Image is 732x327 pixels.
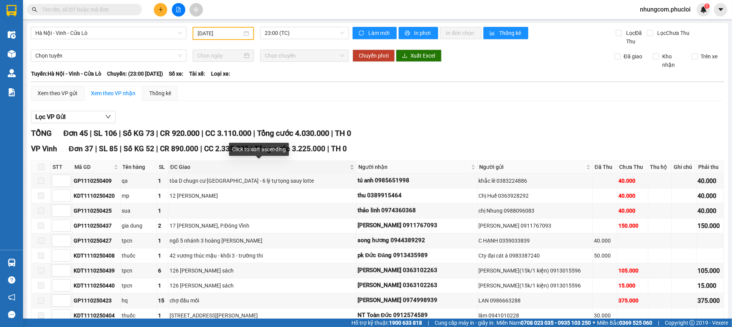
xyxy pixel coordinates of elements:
[435,319,495,327] span: Cung cấp máy in - giấy in:
[122,206,155,215] div: sua
[714,3,727,17] button: caret-down
[648,161,672,173] th: Thu hộ
[8,294,15,301] span: notification
[358,311,476,320] div: NT Toàn Đức 0912574589
[170,221,355,230] div: 17 [PERSON_NAME], P.Đông Vĩnh
[158,177,167,185] div: 1
[351,319,422,327] span: Hỗ trợ kỹ thuật:
[619,320,652,326] strong: 0369 525 060
[170,251,355,260] div: 42 vương thúc mậu - khối 3 - trường thi
[32,7,37,12] span: search
[190,3,203,17] button: aim
[31,144,57,153] span: VP Vinh
[479,296,591,305] div: LAN 0986663288
[253,129,255,138] span: |
[120,144,122,153] span: |
[327,144,329,153] span: |
[654,29,691,37] span: Lọc Chưa Thu
[335,129,351,138] span: TH 0
[35,27,182,39] span: Hà Nội - Vinh - Cửa Lò
[593,321,595,324] span: ⚪️
[73,188,120,203] td: KDT1110250420
[176,7,181,12] span: file-add
[211,69,230,78] span: Loại xe:
[593,161,618,173] th: Đã Thu
[122,177,155,185] div: qa
[90,129,92,138] span: |
[158,221,167,230] div: 2
[73,203,120,218] td: GP1110250425
[483,27,528,39] button: bar-chartThống kê
[358,221,476,230] div: [PERSON_NAME] 0911767093
[619,192,647,200] div: 40.000
[170,177,355,185] div: tòa D chugn cư [GEOGRAPHIC_DATA] - 6 lý tự tọng sauy lotte
[122,296,155,305] div: hq
[672,161,697,173] th: Ghi chú
[169,69,183,78] span: Số xe:
[74,192,119,200] div: KDT1110250420
[479,311,591,320] div: lâm 0941010228
[158,296,167,305] div: 15
[122,221,155,230] div: gia dung
[659,52,686,69] span: Kho nhận
[122,251,155,260] div: thuốc
[402,53,407,59] span: download
[69,144,93,153] span: Đơn 37
[618,161,648,173] th: Chưa Thu
[440,27,482,39] button: In đơn chọn
[265,27,344,39] span: 23:00 (TC)
[95,144,97,153] span: |
[706,3,708,9] span: 1
[698,176,722,186] div: 40.000
[73,233,120,248] td: GP1110250427
[479,177,591,185] div: khắc lê 0383224886
[170,296,355,305] div: chợ đầu mối
[158,7,163,12] span: plus
[7,5,16,17] img: logo-vxr
[265,50,344,61] span: Chọn chuyến
[358,266,476,275] div: [PERSON_NAME] 0363102263
[621,52,645,61] span: Đã giao
[8,276,15,284] span: question-circle
[51,161,73,173] th: STT
[358,236,476,245] div: song hương 0944389292
[594,236,616,245] div: 40.000
[105,114,111,120] span: down
[479,281,591,290] div: [PERSON_NAME](15k/1 kiện) 0913015596
[396,50,442,62] button: downloadXuất Excel
[698,52,721,61] span: Trên xe
[74,206,119,215] div: GP1110250425
[229,143,289,156] div: Click to sort ascending
[697,161,724,173] th: Phải thu
[411,51,435,60] span: Xuất Excel
[619,266,647,275] div: 105.000
[521,320,591,326] strong: 0708 023 035 - 0935 103 250
[634,5,697,14] span: nhungcom.phucloi
[160,129,199,138] span: CR 920.000
[358,191,476,200] div: thu 0389915464
[107,69,163,78] span: Chuyến: (23:00 [DATE])
[479,266,591,275] div: [PERSON_NAME](15k/1 kiện) 0913015596
[156,129,158,138] span: |
[619,221,647,230] div: 150.000
[8,31,16,39] img: warehouse-icon
[170,163,348,171] span: ĐC Giao
[358,296,476,305] div: [PERSON_NAME] 0974998939
[31,129,52,138] span: TỔNG
[123,129,154,138] span: Số KG 73
[149,89,171,97] div: Thống kê
[594,251,616,260] div: 50.000
[31,111,115,123] button: Lọc VP Gửi
[91,89,135,97] div: Xem theo VP nhận
[73,293,120,308] td: GP1110250423
[704,3,710,9] sup: 1
[623,29,647,46] span: Lọc Đã Thu
[700,6,707,13] img: icon-new-feature
[698,206,722,216] div: 40.000
[698,281,722,291] div: 15.000
[170,192,355,200] div: 12 [PERSON_NAME]
[8,259,16,267] img: warehouse-icon
[405,30,411,36] span: printer
[35,50,182,61] span: Chọn tuyến
[353,27,397,39] button: syncLàm mới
